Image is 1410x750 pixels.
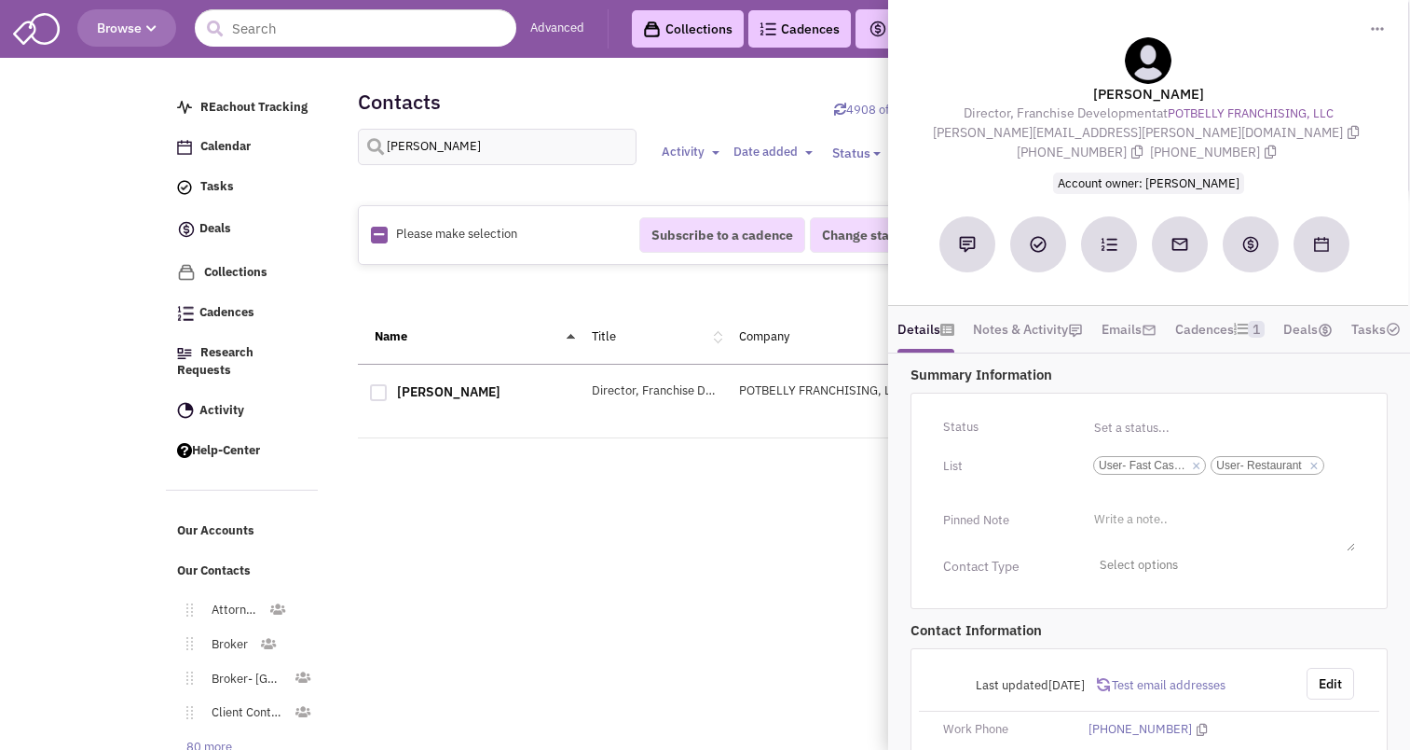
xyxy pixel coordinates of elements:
div: POTBELLY FRANCHISING, LLC [727,382,949,400]
a: Company [739,328,789,344]
img: icon-collection-lavender-black.svg [643,21,661,38]
img: icon-deals.svg [869,18,887,40]
img: Cadences_logo.png [177,306,194,321]
a: Our Contacts [168,554,319,590]
lable: [PERSON_NAME] [910,84,1387,104]
span: Tasks [200,179,234,195]
img: Calendar.png [177,140,192,155]
a: Calendar [168,130,319,165]
p: Contact Information [910,620,1388,640]
a: Deals [168,210,319,250]
span: [DATE] [1048,677,1085,693]
span: Director, Franchise Development [964,104,1157,121]
a: Notes & Activity [973,315,1083,343]
span: [PHONE_NUMBER] [1017,144,1150,160]
a: Tasks [168,170,319,205]
span: Deals [869,20,926,36]
div: Last updated [931,668,1097,703]
span: Please make selection [396,226,517,242]
button: Date added [728,143,818,162]
img: Rectangle.png [371,227,388,243]
span: Research Requests [177,344,253,378]
a: Cadences [1175,315,1265,343]
a: Broker [193,632,259,659]
img: icon-dealamount.png [1318,323,1333,338]
span: at [964,104,1334,121]
a: Advanced [530,20,584,37]
button: Deals [863,17,932,41]
span: Date added [733,144,798,160]
span: Test email addresses [1110,677,1225,693]
img: TaskCount.png [1386,322,1401,337]
a: Name [375,328,407,344]
span: User- Restaurant [1216,457,1305,474]
span: Our Accounts [177,523,254,539]
span: Cadences [199,305,254,321]
a: × [1192,458,1200,475]
a: Help-Center [168,434,319,469]
button: Status [821,136,892,170]
span: [PERSON_NAME][EMAIL_ADDRESS][PERSON_NAME][DOMAIN_NAME] [933,124,1363,141]
span: REachout Tracking [200,99,308,115]
span: Select options [1088,551,1355,580]
button: Activity [656,143,725,162]
span: Status [832,145,870,161]
a: Cadences [168,296,319,331]
img: Create a deal [1241,235,1260,254]
div: Contact Type [931,557,1076,576]
div: Status [931,412,1076,442]
button: Subscribe to a cadence [639,217,805,253]
img: icon-tasks.png [177,180,192,195]
h2: Contacts [358,93,441,110]
span: Activity [662,144,705,160]
img: teammate.png [1125,37,1171,84]
div: Director, Franchise Development [580,382,728,400]
img: icon-note.png [1068,323,1083,338]
input: Search contacts [358,129,637,165]
img: Research.png [177,348,192,359]
img: Subscribe to a cadence [1101,236,1117,253]
img: Add a note [959,236,976,253]
div: Pinned Note [931,506,1076,535]
img: help.png [177,443,192,458]
a: [PHONE_NUMBER] [1088,721,1192,739]
span: [PHONE_NUMBER] [1150,144,1280,160]
a: × [1309,458,1318,475]
img: Move.png [177,604,193,617]
img: Add a Task [1030,236,1047,253]
a: Our Accounts [168,514,319,549]
div: List [931,451,1076,481]
img: Schedule a Meeting [1314,237,1329,252]
a: Collections [168,255,319,291]
span: Our Contacts [177,562,251,578]
a: Activity [168,394,319,429]
button: Browse [77,9,176,47]
img: Send an email [1170,235,1189,254]
img: icon-email-active-16.png [1142,323,1157,338]
img: Activity.png [177,402,194,419]
input: Search [195,9,516,47]
a: Emails [1102,315,1157,343]
span: Browse [97,20,157,36]
a: REachout Tracking [168,90,319,126]
span: Collections [204,264,267,280]
a: Research Requests [168,336,319,389]
img: SmartAdmin [13,9,60,45]
a: Collections [632,10,744,48]
a: Sync contacts with Retailsphere [834,102,974,118]
img: icon-deals.svg [177,218,196,241]
p: Summary Information [910,365,1388,384]
a: Details [897,315,954,343]
span: Account owner: [PERSON_NAME] [1053,173,1244,194]
span: 1 [1248,321,1265,338]
span: Activity [199,402,244,418]
div: Work Phone [931,721,1076,739]
a: Client Contact [193,700,294,727]
a: Cadences [748,10,851,48]
img: Move.png [177,672,193,685]
img: icon-collection-lavender.png [177,263,196,282]
img: Move.png [177,706,193,719]
a: Deals [1283,315,1333,343]
a: POTBELLY FRANCHISING, LLC [1168,105,1334,123]
img: Move.png [177,637,193,650]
